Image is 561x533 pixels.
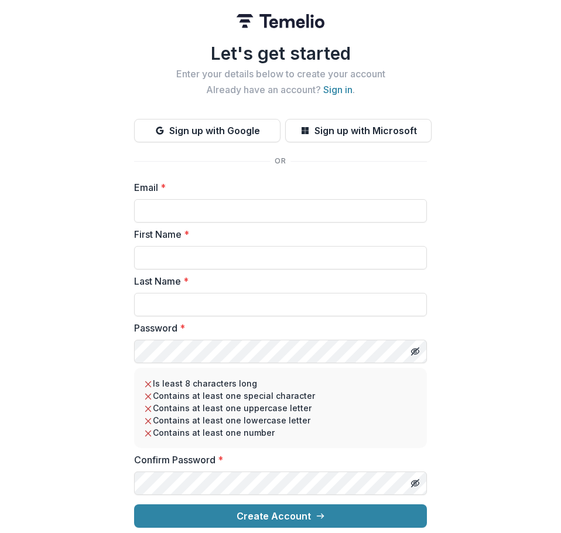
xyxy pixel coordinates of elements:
label: Last Name [134,274,420,288]
li: Contains at least one special character [143,389,418,402]
h2: Already have an account? . [134,84,427,95]
a: Sign in [323,84,353,95]
button: Toggle password visibility [406,474,425,493]
li: Contains at least one lowercase letter [143,414,418,426]
h2: Enter your details below to create your account [134,69,427,80]
label: Email [134,180,420,194]
li: Contains at least one number [143,426,418,439]
li: Is least 8 characters long [143,377,418,389]
label: Confirm Password [134,453,420,467]
label: Password [134,321,420,335]
li: Contains at least one uppercase letter [143,402,418,414]
button: Sign up with Microsoft [285,119,432,142]
img: Temelio [237,14,324,28]
button: Create Account [134,504,427,528]
label: First Name [134,227,420,241]
button: Toggle password visibility [406,342,425,361]
h1: Let's get started [134,43,427,64]
button: Sign up with Google [134,119,280,142]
